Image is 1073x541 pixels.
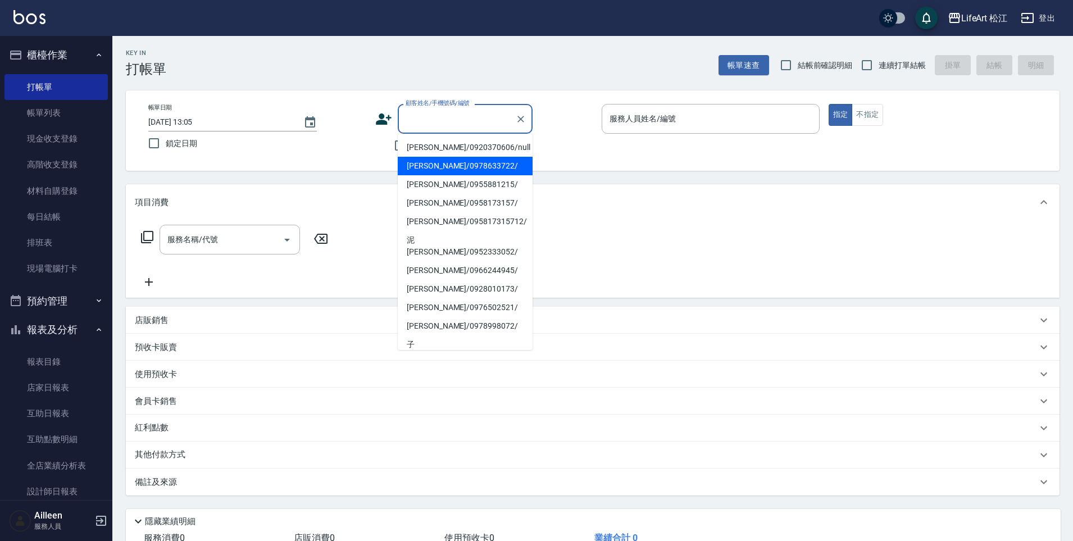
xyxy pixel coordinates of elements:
[4,287,108,316] button: 預約管理
[4,479,108,504] a: 設計師日報表
[406,99,470,107] label: 顧客姓名/手機號碼/編號
[4,152,108,178] a: 高階收支登錄
[4,401,108,426] a: 互助日報表
[135,422,174,434] p: 紅利點數
[398,280,533,298] li: [PERSON_NAME]/0928010173/
[135,449,191,461] p: 其他付款方式
[4,230,108,256] a: 排班表
[398,317,533,335] li: [PERSON_NAME]/0978998072/
[398,194,533,212] li: [PERSON_NAME]/0958173157/
[126,184,1060,220] div: 項目消費
[398,261,533,280] li: [PERSON_NAME]/0966244945/
[4,40,108,70] button: 櫃檯作業
[398,298,533,317] li: [PERSON_NAME]/0976502521/
[126,49,166,57] h2: Key In
[4,126,108,152] a: 現金收支登錄
[166,138,197,149] span: 鎖定日期
[135,315,169,326] p: 店販銷售
[4,178,108,204] a: 材料自購登錄
[398,175,533,194] li: [PERSON_NAME]/0955881215/
[4,100,108,126] a: 帳單列表
[852,104,883,126] button: 不指定
[4,349,108,375] a: 報表目錄
[9,510,31,532] img: Person
[13,10,46,24] img: Logo
[148,113,292,131] input: YYYY/MM/DD hh:mm
[135,395,177,407] p: 會員卡銷售
[879,60,926,71] span: 連續打單結帳
[126,442,1060,469] div: 其他付款方式
[148,103,172,112] label: 帳單日期
[398,138,533,157] li: [PERSON_NAME]/0920370606/null
[34,521,92,531] p: 服務人員
[719,55,769,76] button: 帳單速查
[513,111,529,127] button: Clear
[126,415,1060,442] div: 紅利點數
[4,426,108,452] a: 互助點數明細
[126,307,1060,334] div: 店販銷售
[829,104,853,126] button: 指定
[943,7,1012,30] button: LifeArt 松江
[1016,8,1060,29] button: 登出
[135,197,169,208] p: 項目消費
[126,388,1060,415] div: 會員卡銷售
[4,453,108,479] a: 全店業績分析表
[126,361,1060,388] div: 使用預收卡
[798,60,853,71] span: 結帳前確認明細
[4,256,108,281] a: 現場電腦打卡
[135,342,177,353] p: 預收卡販賣
[278,231,296,249] button: Open
[398,231,533,261] li: 泥[PERSON_NAME]/0952333052/
[398,335,533,366] li: 子[PERSON_NAME]/0971188799/
[145,516,195,528] p: 隱藏業績明細
[961,11,1008,25] div: LifeArt 松江
[398,212,533,231] li: [PERSON_NAME]/095817315712/
[135,476,177,488] p: 備註及來源
[297,109,324,136] button: Choose date, selected date is 2025-08-17
[915,7,938,29] button: save
[398,157,533,175] li: [PERSON_NAME]/0978633722/
[4,375,108,401] a: 店家日報表
[4,74,108,100] a: 打帳單
[126,469,1060,495] div: 備註及來源
[126,61,166,77] h3: 打帳單
[135,369,177,380] p: 使用預收卡
[126,334,1060,361] div: 預收卡販賣
[4,315,108,344] button: 報表及分析
[4,204,108,230] a: 每日結帳
[34,510,92,521] h5: Ailleen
